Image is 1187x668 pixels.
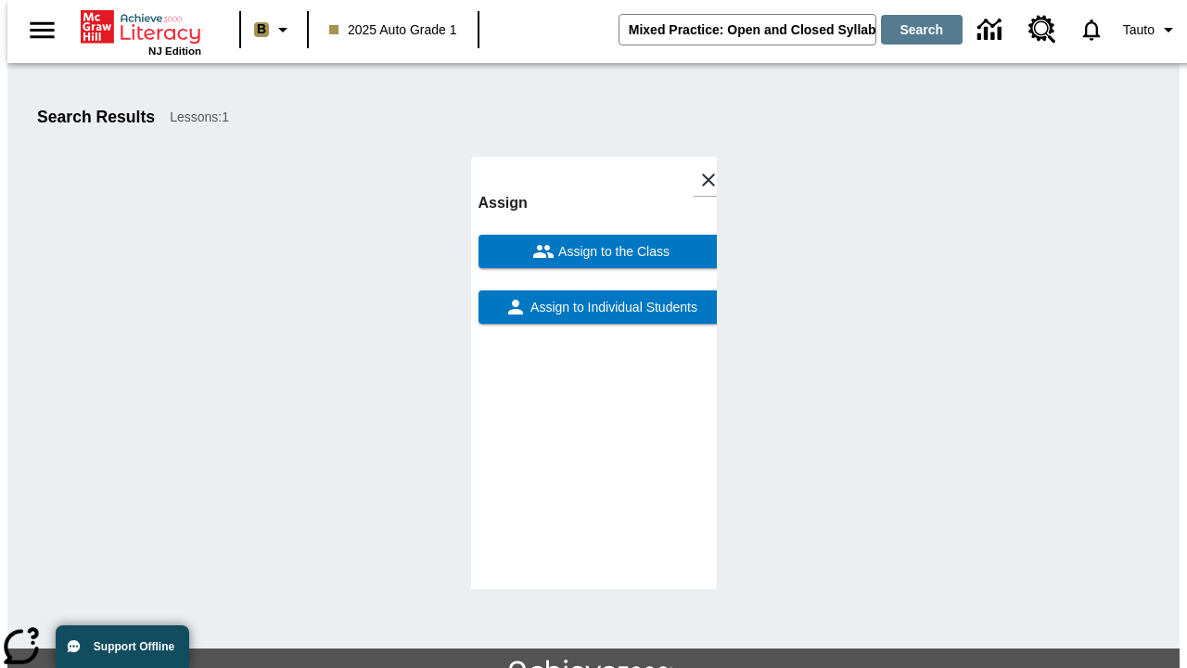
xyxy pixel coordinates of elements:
a: Data Center [966,5,1017,56]
span: Lessons : 1 [170,108,229,127]
button: Assign to the Class [479,235,724,268]
h1: Search Results [37,108,155,127]
button: Support Offline [56,625,189,668]
button: Search [881,15,963,45]
span: Tauto [1123,20,1155,40]
span: B [257,18,266,41]
button: Profile/Settings [1116,13,1187,46]
button: Close [693,164,724,196]
a: Home [81,8,201,45]
span: Assign to the Class [555,242,670,262]
input: search field [619,15,875,45]
div: Home [81,6,201,57]
button: Boost Class color is light brown. Change class color [247,13,301,46]
a: Resource Center, Will open in new tab [1017,5,1067,55]
a: Notifications [1067,6,1116,54]
span: Support Offline [94,640,174,653]
span: 2025 Auto Grade 1 [329,20,457,40]
div: lesson details [471,157,717,589]
h6: Assign [479,190,724,216]
span: Assign to Individual Students [527,298,697,317]
span: NJ Edition [148,45,201,57]
button: Open side menu [15,3,70,58]
button: Assign to Individual Students [479,290,724,324]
